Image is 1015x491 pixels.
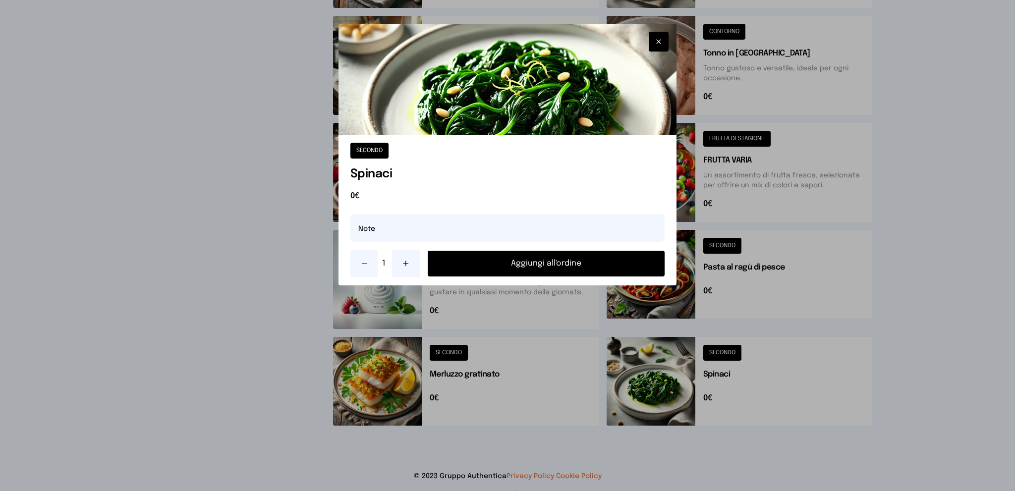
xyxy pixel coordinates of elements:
[350,143,389,159] button: SECONDO
[350,166,665,182] h1: Spinaci
[382,258,388,270] span: 1
[350,190,665,202] span: 0€
[338,24,677,135] img: Spinaci
[428,251,665,276] button: Aggiungi all'ordine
